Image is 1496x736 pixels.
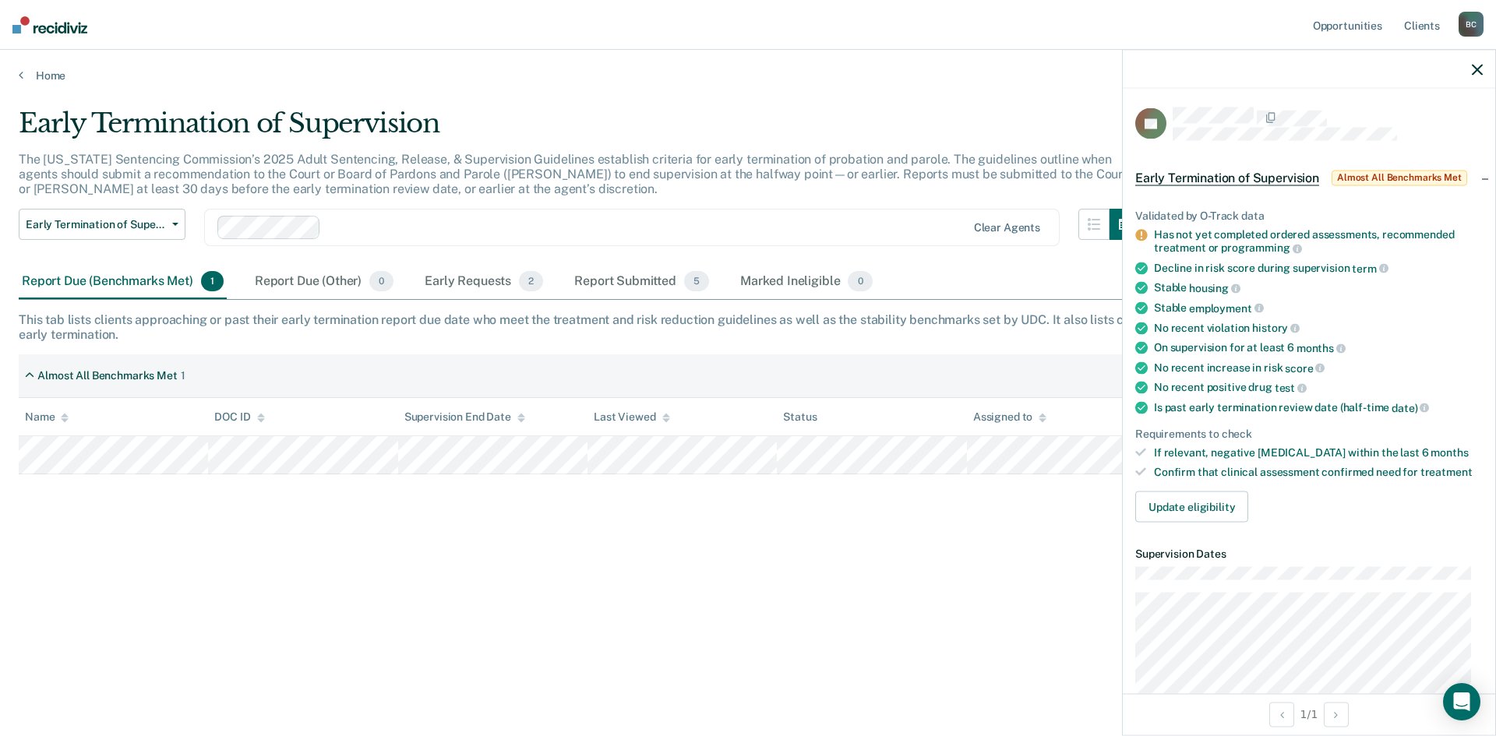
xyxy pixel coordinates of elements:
button: Update eligibility [1135,491,1248,523]
div: Supervision End Date [404,410,525,424]
div: 1 [181,369,185,382]
span: 5 [684,271,709,291]
span: Early Termination of Supervision [1135,170,1319,185]
div: Open Intercom Messenger [1443,683,1480,720]
div: Early Termination of Supervision [19,107,1141,152]
span: months [1297,342,1346,354]
div: B C [1459,12,1484,37]
div: Is past early termination review date (half-time [1154,401,1483,415]
div: Early Termination of SupervisionAlmost All Benchmarks Met [1123,153,1495,202]
div: Report Due (Other) [252,265,397,299]
div: Report Due (Benchmarks Met) [19,265,227,299]
img: Recidiviz [12,16,87,33]
span: Early Termination of Supervision [26,218,166,231]
div: This tab lists clients approaching or past their early termination report due date who meet the t... [19,312,1477,342]
div: Has not yet completed ordered assessments, recommended treatment or programming [1154,228,1483,255]
span: test [1275,382,1307,394]
button: Next Opportunity [1324,702,1349,727]
div: If relevant, negative [MEDICAL_DATA] within the last 6 [1154,446,1483,460]
span: treatment [1420,466,1473,478]
div: Name [25,410,69,424]
div: Decline in risk score during supervision [1154,261,1483,275]
div: Validated by O-Track data [1135,209,1483,222]
span: 0 [369,271,393,291]
div: No recent violation [1154,321,1483,335]
div: No recent positive drug [1154,381,1483,395]
span: months [1431,446,1468,459]
div: Report Submitted [571,265,712,299]
span: employment [1189,301,1263,314]
button: Previous Opportunity [1269,702,1294,727]
div: Assigned to [973,410,1046,424]
span: 2 [519,271,543,291]
div: No recent increase in risk [1154,361,1483,375]
dt: Supervision Dates [1135,548,1483,561]
div: Early Requests [422,265,546,299]
div: Stable [1154,281,1483,295]
span: term [1352,262,1388,274]
div: Requirements to check [1135,427,1483,440]
span: score [1285,361,1325,374]
div: Confirm that clinical assessment confirmed need for [1154,466,1483,479]
div: DOC ID [214,410,264,424]
span: 1 [201,271,224,291]
div: Almost All Benchmarks Met [37,369,178,382]
span: history [1252,322,1300,334]
div: Stable [1154,301,1483,315]
div: Last Viewed [594,410,669,424]
span: Almost All Benchmarks Met [1332,170,1467,185]
div: On supervision for at least 6 [1154,341,1483,355]
span: housing [1189,282,1240,294]
p: The [US_STATE] Sentencing Commission’s 2025 Adult Sentencing, Release, & Supervision Guidelines e... [19,152,1127,196]
span: 0 [848,271,872,291]
span: date) [1392,401,1429,414]
div: Status [783,410,817,424]
div: Marked Ineligible [737,265,876,299]
div: 1 / 1 [1123,693,1495,734]
div: Clear agents [974,221,1040,234]
a: Home [19,69,1477,83]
